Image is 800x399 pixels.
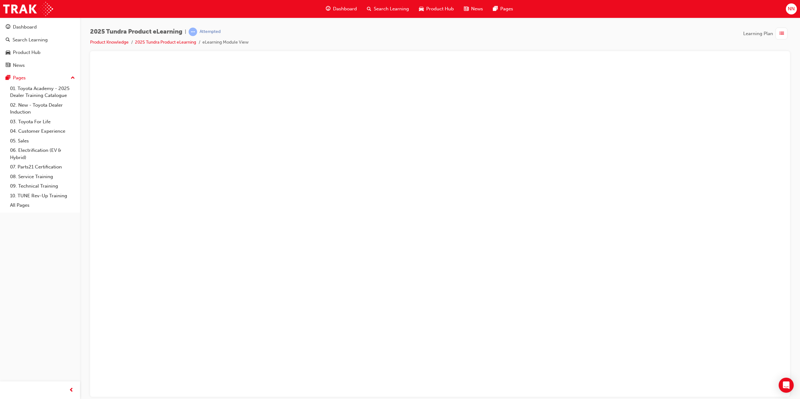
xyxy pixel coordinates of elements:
[200,29,221,35] div: Attempted
[471,5,483,13] span: News
[69,386,74,394] span: prev-icon
[488,3,518,15] a: pages-iconPages
[367,5,371,13] span: search-icon
[8,117,78,127] a: 03. Toyota For Life
[326,5,330,13] span: guage-icon
[6,37,10,43] span: search-icon
[419,5,424,13] span: car-icon
[333,5,357,13] span: Dashboard
[8,126,78,136] a: 04. Customer Experience
[189,28,197,36] span: learningRecordVerb_ATTEMPT-icon
[3,72,78,84] button: Pages
[743,30,773,37] span: Learning Plan
[786,3,797,14] button: NN
[493,5,498,13] span: pages-icon
[13,49,40,56] div: Product Hub
[6,24,10,30] span: guage-icon
[414,3,459,15] a: car-iconProduct Hub
[743,28,790,40] button: Learning Plan
[3,20,78,72] button: DashboardSearch LearningProduct HubNews
[3,2,53,16] img: Trak
[71,74,75,82] span: up-icon
[788,5,795,13] span: NN
[3,21,78,33] a: Dashboard
[90,28,182,35] span: 2025 Tundra Product eLearning
[8,200,78,210] a: All Pages
[8,181,78,191] a: 09. Technical Training
[3,34,78,46] a: Search Learning
[500,5,513,13] span: Pages
[779,378,794,393] div: Open Intercom Messenger
[185,28,186,35] span: |
[362,3,414,15] a: search-iconSearch Learning
[202,39,249,46] li: eLearning Module View
[6,50,10,56] span: car-icon
[13,36,48,44] div: Search Learning
[13,24,37,31] div: Dashboard
[459,3,488,15] a: news-iconNews
[6,75,10,81] span: pages-icon
[374,5,409,13] span: Search Learning
[321,3,362,15] a: guage-iconDashboard
[90,40,129,45] a: Product Knowledge
[8,172,78,182] a: 08. Service Training
[8,146,78,162] a: 06. Electrification (EV & Hybrid)
[8,100,78,117] a: 02. New - Toyota Dealer Induction
[3,47,78,58] a: Product Hub
[464,5,469,13] span: news-icon
[13,74,26,82] div: Pages
[8,84,78,100] a: 01. Toyota Academy - 2025 Dealer Training Catalogue
[8,136,78,146] a: 05. Sales
[6,63,10,68] span: news-icon
[779,30,784,38] span: list-icon
[426,5,454,13] span: Product Hub
[13,62,25,69] div: News
[8,191,78,201] a: 10. TUNE Rev-Up Training
[8,162,78,172] a: 07. Parts21 Certification
[135,40,196,45] a: 2025 Tundra Product eLearning
[3,60,78,71] a: News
